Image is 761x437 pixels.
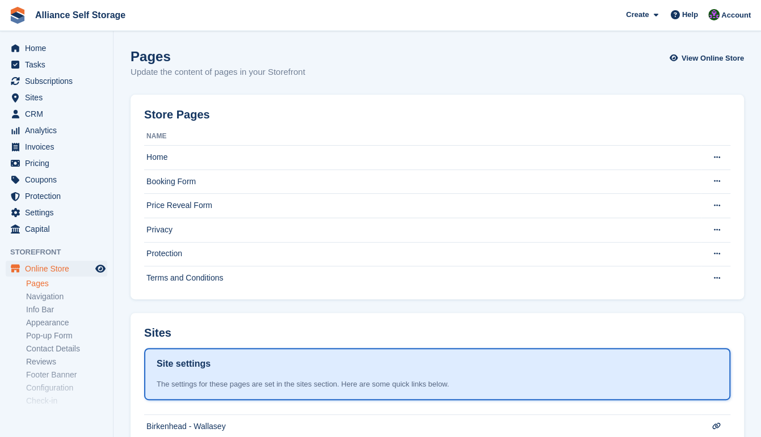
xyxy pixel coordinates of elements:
[144,169,701,194] td: Booking Form
[721,10,751,21] span: Account
[26,343,107,354] a: Contact Details
[25,188,93,204] span: Protection
[6,40,107,56] a: menu
[6,122,107,138] a: menu
[131,49,305,64] h1: Pages
[144,326,171,340] h2: Sites
[25,205,93,220] span: Settings
[6,57,107,73] a: menu
[6,221,107,237] a: menu
[144,218,701,242] td: Privacy
[6,205,107,220] a: menu
[25,106,93,122] span: CRM
[25,40,93,56] span: Home
[157,357,211,371] h1: Site settings
[26,278,107,289] a: Pages
[26,304,107,315] a: Info Bar
[25,139,93,155] span: Invoices
[144,146,701,170] td: Home
[25,221,93,237] span: Capital
[25,57,93,73] span: Tasks
[25,90,93,105] span: Sites
[682,53,744,64] span: View Online Store
[26,357,107,367] a: Reviews
[144,266,701,290] td: Terms and Conditions
[131,66,305,79] p: Update the content of pages in your Storefront
[9,7,26,24] img: stora-icon-8386f47178a22dfd0bd8f6a31ec36ba5ce8667c1dd55bd0f319d3a0aa187defe.svg
[708,9,720,20] img: Romilly Norton
[144,242,701,266] td: Protection
[682,9,698,20] span: Help
[6,139,107,155] a: menu
[6,188,107,204] a: menu
[6,90,107,105] a: menu
[25,172,93,188] span: Coupons
[25,122,93,138] span: Analytics
[626,9,649,20] span: Create
[144,108,210,121] h2: Store Pages
[31,6,130,24] a: Alliance Self Storage
[672,49,744,67] a: View Online Store
[26,396,107,406] a: Check-in
[144,194,701,218] td: Price Reveal Form
[26,317,107,328] a: Appearance
[26,330,107,341] a: Pop-up Form
[6,261,107,277] a: menu
[6,172,107,188] a: menu
[157,379,718,390] div: The settings for these pages are set in the sites section. Here are some quick links below.
[25,155,93,171] span: Pricing
[6,106,107,122] a: menu
[10,247,113,258] span: Storefront
[26,383,107,393] a: Configuration
[26,291,107,302] a: Navigation
[6,155,107,171] a: menu
[25,261,93,277] span: Online Store
[94,262,107,275] a: Preview store
[26,370,107,380] a: Footer Banner
[25,73,93,89] span: Subscriptions
[6,73,107,89] a: menu
[144,128,701,146] th: Name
